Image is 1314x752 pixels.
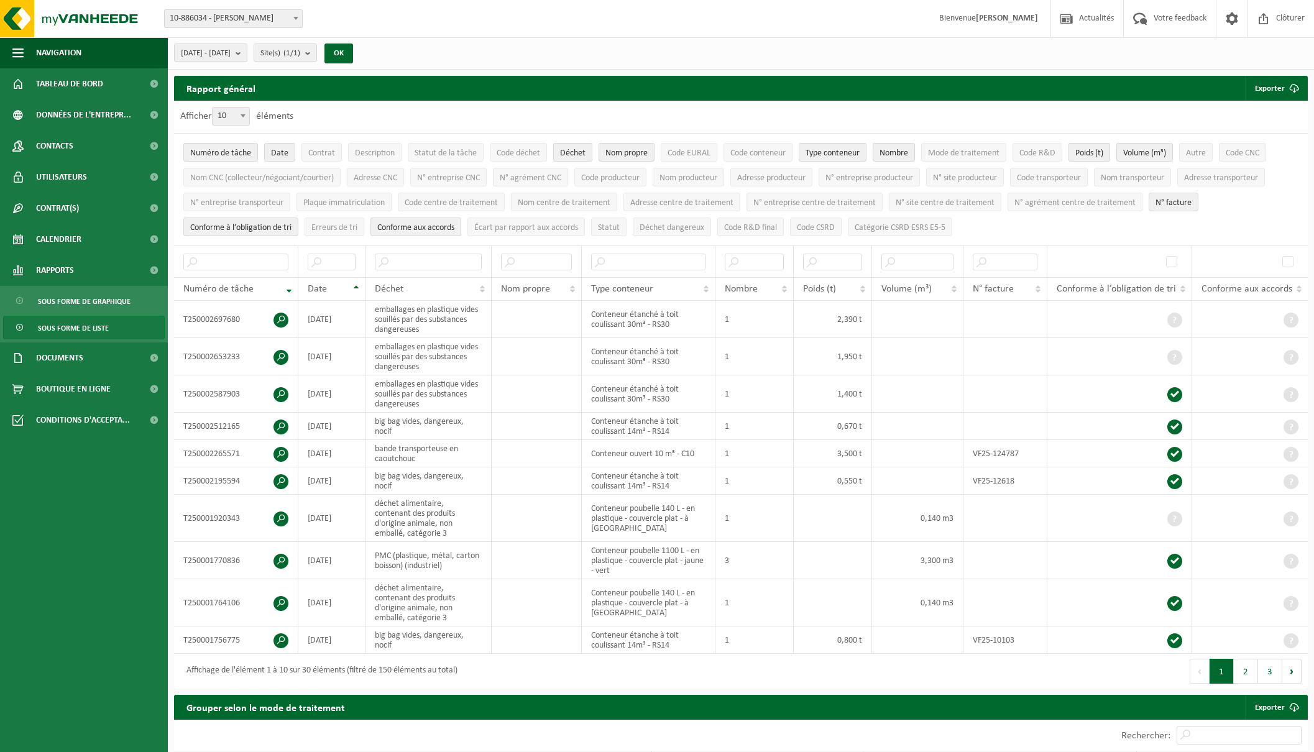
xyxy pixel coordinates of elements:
[630,198,733,208] span: Adresse centre de traitement
[415,149,477,158] span: Statut de la tâche
[591,218,627,236] button: StatutStatut: Activate to sort
[794,467,872,495] td: 0,550 t
[582,495,716,542] td: Conteneur poubelle 140 L - en plastique - couvercle plat - à [GEOGRAPHIC_DATA]
[174,695,357,719] h2: Grouper selon le mode de traitement
[794,338,872,375] td: 1,950 t
[582,301,716,338] td: Conteneur étanché à toit coulissant 30m³ - RS30
[298,440,365,467] td: [DATE]
[715,626,794,654] td: 1
[889,193,1001,211] button: N° site centre de traitementN° site centre de traitement: Activate to sort
[794,626,872,654] td: 0,800 t
[574,168,646,186] button: Code producteurCode producteur: Activate to sort
[928,149,999,158] span: Mode de traitement
[3,316,165,339] a: Sous forme de liste
[1179,143,1213,162] button: AutreAutre: Activate to sort
[724,223,777,232] span: Code R&D final
[398,193,505,211] button: Code centre de traitementCode centre de traitement: Activate to sort
[880,149,908,158] span: Nombre
[896,198,995,208] span: N° site centre de traitement
[36,193,79,224] span: Contrat(s)
[174,413,298,440] td: T250002512165
[653,168,724,186] button: Nom producteurNom producteur: Activate to sort
[1226,149,1259,158] span: Code CNC
[190,173,334,183] span: Nom CNC (collecteur/négociant/courtier)
[715,542,794,579] td: 3
[497,149,540,158] span: Code déchet
[365,626,491,654] td: big bag vides, dangereux, nocif
[963,626,1047,654] td: VF25-10103
[1219,143,1266,162] button: Code CNCCode CNC: Activate to sort
[715,495,794,542] td: 1
[715,301,794,338] td: 1
[518,198,610,208] span: Nom centre de traitement
[1190,659,1210,684] button: Previous
[271,149,288,158] span: Date
[305,218,364,236] button: Erreurs de triErreurs de tri: Activate to sort
[730,168,812,186] button: Adresse producteurAdresse producteur: Activate to sort
[753,198,876,208] span: N° entreprise centre de traitement
[724,143,793,162] button: Code conteneurCode conteneur: Activate to sort
[347,168,404,186] button: Adresse CNCAdresse CNC: Activate to sort
[1010,168,1088,186] button: Code transporteurCode transporteur: Activate to sort
[560,149,586,158] span: Déchet
[1210,659,1234,684] button: 1
[581,173,640,183] span: Code producteur
[298,542,365,579] td: [DATE]
[410,168,487,186] button: N° entreprise CNCN° entreprise CNC: Activate to sort
[174,440,298,467] td: T250002265571
[183,143,258,162] button: Numéro de tâcheNuméro de tâche: Activate to remove sorting
[582,542,716,579] td: Conteneur poubelle 1100 L - en plastique - couvercle plat - jaune - vert
[3,289,165,313] a: Sous forme de graphique
[661,143,717,162] button: Code EURALCode EURAL: Activate to sort
[174,44,247,62] button: [DATE] - [DATE]
[190,149,251,158] span: Numéro de tâche
[872,542,963,579] td: 3,300 m3
[298,375,365,413] td: [DATE]
[794,301,872,338] td: 2,390 t
[36,37,81,68] span: Navigation
[790,218,842,236] button: Code CSRDCode CSRD: Activate to sort
[963,467,1047,495] td: VF25-12618
[715,467,794,495] td: 1
[737,173,806,183] span: Adresse producteur
[254,44,317,62] button: Site(s)(1/1)
[308,149,335,158] span: Contrat
[213,108,249,125] span: 10
[365,495,491,542] td: déchet alimentaire, contenant des produits d'origine animale, non emballé, catégorie 3
[365,542,491,579] td: PMC (plastique, métal, carton boisson) (industriel)
[926,168,1004,186] button: N° site producteurN° site producteur : Activate to sort
[873,143,915,162] button: NombreNombre: Activate to sort
[553,143,592,162] button: DéchetDéchet: Activate to sort
[164,9,303,28] span: 10-886034 - ROSIER - MOUSTIER
[190,198,283,208] span: N° entreprise transporteur
[474,223,578,232] span: Écart par rapport aux accords
[1068,143,1110,162] button: Poids (t)Poids (t): Activate to sort
[1177,168,1265,186] button: Adresse transporteurAdresse transporteur: Activate to sort
[1075,149,1103,158] span: Poids (t)
[298,495,365,542] td: [DATE]
[1008,193,1142,211] button: N° agrément centre de traitementN° agrément centre de traitement: Activate to sort
[36,374,111,405] span: Boutique en ligne
[264,143,295,162] button: DateDate: Activate to sort
[794,440,872,467] td: 3,500 t
[511,193,617,211] button: Nom centre de traitementNom centre de traitement: Activate to sort
[174,495,298,542] td: T250001920343
[640,223,704,232] span: Déchet dangereux
[180,660,457,682] div: Affichage de l'élément 1 à 10 sur 30 éléments (filtré de 150 éléments au total)
[633,218,711,236] button: Déchet dangereux : Activate to sort
[370,218,461,236] button: Conforme aux accords : Activate to sort
[183,284,254,294] span: Numéro de tâche
[36,255,74,286] span: Rapports
[174,467,298,495] td: T250002195594
[582,440,716,467] td: Conteneur ouvert 10 m³ - C10
[976,14,1038,23] strong: [PERSON_NAME]
[38,290,131,313] span: Sous forme de graphique
[365,579,491,626] td: déchet alimentaire, contenant des produits d'origine animale, non emballé, catégorie 3
[963,440,1047,467] td: VF25-124787
[190,223,292,232] span: Conforme à l’obligation de tri
[174,375,298,413] td: T250002587903
[181,44,231,63] span: [DATE] - [DATE]
[1013,143,1062,162] button: Code R&DCode R&amp;D: Activate to sort
[1094,168,1171,186] button: Nom transporteurNom transporteur: Activate to sort
[493,168,568,186] button: N° agrément CNCN° agrément CNC: Activate to sort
